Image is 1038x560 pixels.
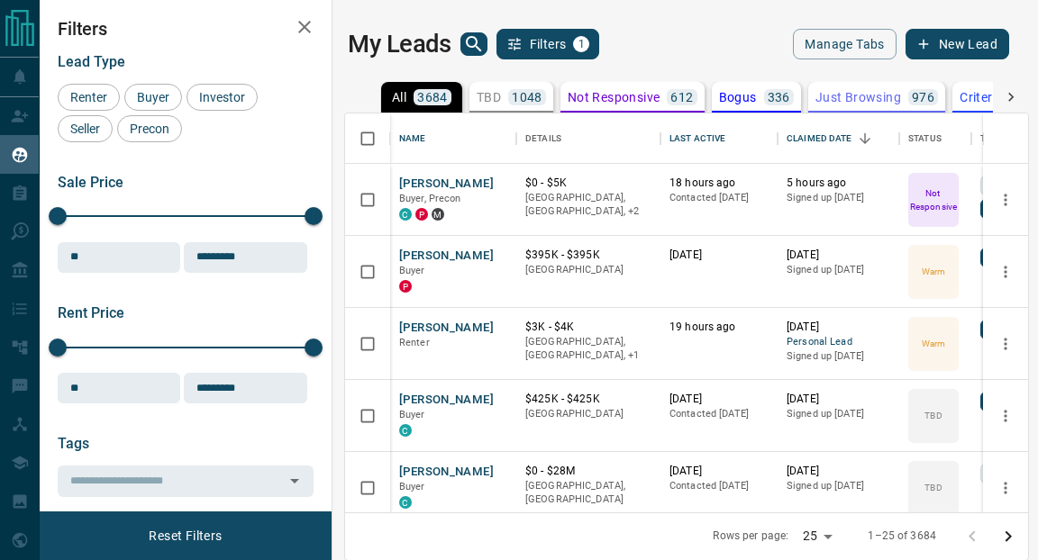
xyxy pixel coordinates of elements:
div: + [980,392,999,411]
p: Bogus [719,91,757,104]
p: 976 [912,91,934,104]
div: mrloft.ca [432,208,444,221]
p: TBD [924,409,942,422]
span: Buyer [399,481,425,492]
p: Not Responsive [568,91,660,104]
p: $395K - $395K [525,248,651,263]
div: Status [899,113,971,164]
p: 612 [670,91,693,104]
button: [PERSON_NAME] [399,176,494,193]
p: 1048 [512,91,542,104]
button: more [992,258,1019,285]
div: property.ca [399,280,412,293]
p: Toronto [525,335,651,363]
div: Precon [117,115,182,142]
div: +4 [980,199,1006,219]
div: Seller [58,115,113,142]
span: Tags [58,435,89,452]
button: [PERSON_NAME] [399,320,494,337]
button: Open [282,468,307,493]
div: + [980,248,999,267]
p: 336 [768,91,790,104]
div: condos.ca [399,424,412,437]
span: Renter [64,90,114,104]
div: Details [525,113,561,164]
p: $0 - $28M [525,464,651,479]
p: Just Browsing [815,91,901,104]
p: $3K - $4K [525,320,651,335]
p: $0 - $5K [525,176,651,191]
div: Status [908,113,942,164]
div: Claimed Date [787,113,852,164]
p: 19 hours ago [669,320,769,335]
span: Renter [399,337,430,348]
button: Manage Tabs [793,29,896,59]
button: [PERSON_NAME] [399,248,494,265]
span: Seller [64,122,106,136]
div: Last Active [669,113,725,164]
button: Sort [852,126,878,151]
p: $425K - $425K [525,392,651,407]
span: Buyer, Precon [399,193,461,204]
p: [DATE] [787,320,890,335]
button: Reset Filters [137,520,233,551]
p: Contacted [DATE] [669,407,769,421]
p: Signed up [DATE] [787,263,890,277]
button: more [992,186,1019,213]
div: Name [399,113,426,164]
span: Buyer [399,409,425,420]
button: Filters1 [496,29,600,59]
p: 18 hours ago [669,176,769,191]
p: [DATE] [787,248,890,263]
p: Signed up [DATE] [787,479,890,493]
div: Details [516,113,660,164]
button: search button [460,32,487,56]
p: [DATE] [787,464,890,479]
div: Investor [187,84,258,111]
p: [DATE] [669,464,769,479]
p: All [392,91,406,104]
button: more [992,402,1019,429]
p: Warm [922,265,945,278]
p: Signed up [DATE] [787,349,890,364]
span: 1 [575,38,587,50]
span: Buyer [399,265,425,276]
p: 3684 [417,91,448,104]
span: Precon [123,122,176,136]
h1: My Leads [348,30,451,59]
div: Renter [58,84,120,111]
span: Rent Price [58,304,124,321]
p: TBD [477,91,501,104]
button: [PERSON_NAME] [399,464,494,481]
button: [PERSON_NAME] [399,392,494,409]
div: Last Active [660,113,778,164]
span: Lead Type [58,53,125,70]
div: + [980,320,999,339]
p: Rows per page: [713,528,788,544]
p: [DATE] [669,248,769,263]
p: Contacted [DATE] [669,191,769,205]
div: Name [390,113,516,164]
div: 25 [796,523,839,549]
p: TBD [924,481,942,494]
p: [GEOGRAPHIC_DATA] [525,263,651,277]
div: condos.ca [399,208,412,221]
div: condos.ca [399,496,412,509]
p: Signed up [DATE] [787,407,890,421]
span: Investor [193,90,251,104]
p: [DATE] [669,392,769,407]
p: Not Responsive [910,186,957,213]
p: 5 hours ago [787,176,890,191]
span: Sale Price [58,174,123,191]
h2: Filters [58,18,314,40]
button: more [992,330,1019,357]
p: Contacted [DATE] [669,479,769,493]
p: [DATE] [787,392,890,407]
div: Claimed Date [778,113,899,164]
p: Warm [922,337,945,350]
div: property.ca [415,208,428,221]
p: [GEOGRAPHIC_DATA], [GEOGRAPHIC_DATA] [525,479,651,507]
button: New Lead [906,29,1009,59]
span: Personal Lead [787,335,890,350]
p: Signed up [DATE] [787,191,890,205]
